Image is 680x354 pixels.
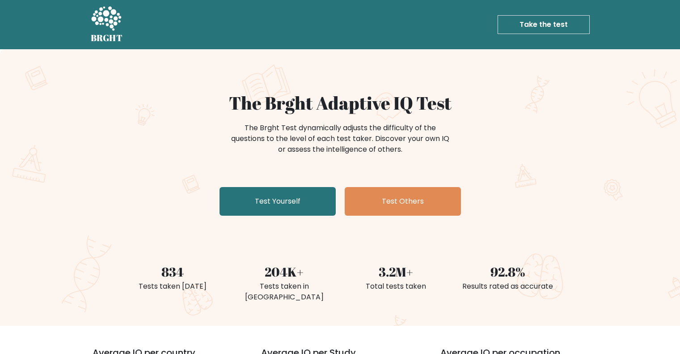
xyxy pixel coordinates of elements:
a: Test Others [345,187,461,216]
div: 204K+ [234,262,335,281]
div: The Brght Test dynamically adjusts the difficulty of the questions to the level of each test take... [228,123,452,155]
a: Test Yourself [220,187,336,216]
div: Tests taken [DATE] [122,281,223,292]
div: Total tests taken [346,281,447,292]
div: 92.8% [457,262,558,281]
div: 834 [122,262,223,281]
h1: The Brght Adaptive IQ Test [122,92,558,114]
div: Results rated as accurate [457,281,558,292]
h5: BRGHT [91,33,123,43]
div: 3.2M+ [346,262,447,281]
a: Take the test [498,15,590,34]
a: BRGHT [91,4,123,46]
div: Tests taken in [GEOGRAPHIC_DATA] [234,281,335,303]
